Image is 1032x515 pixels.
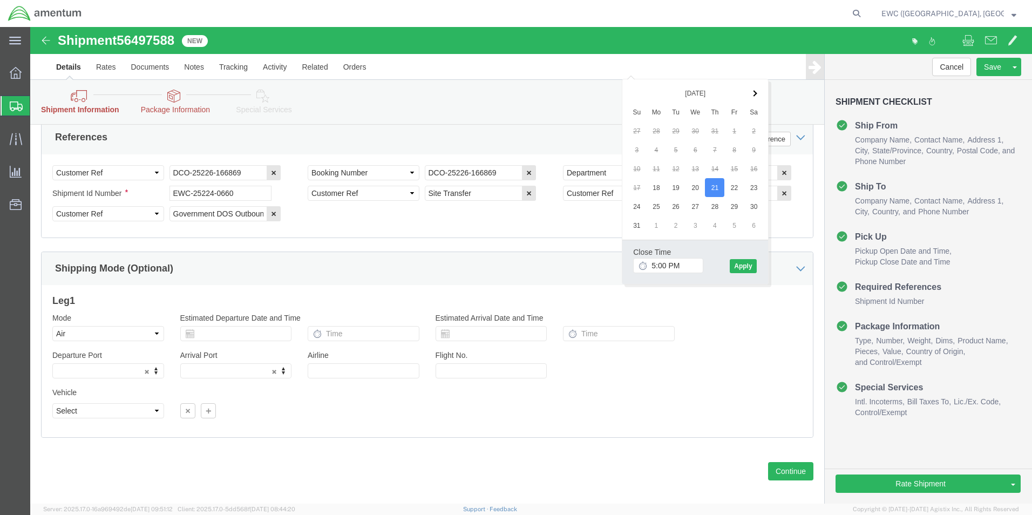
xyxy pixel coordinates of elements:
span: Server: 2025.17.0-16a969492de [43,506,173,512]
span: [DATE] 09:51:12 [131,506,173,512]
button: EWC ([GEOGRAPHIC_DATA], [GEOGRAPHIC_DATA]) ARAVI Program [881,7,1017,20]
a: Feedback [490,506,517,512]
span: Client: 2025.17.0-5dd568f [178,506,295,512]
iframe: FS Legacy Container [30,27,1032,504]
span: EWC (Miami, FL) ARAVI Program [881,8,1004,19]
a: Support [463,506,490,512]
img: logo [8,5,82,22]
span: [DATE] 08:44:20 [250,506,295,512]
span: Copyright © [DATE]-[DATE] Agistix Inc., All Rights Reserved [853,505,1019,514]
